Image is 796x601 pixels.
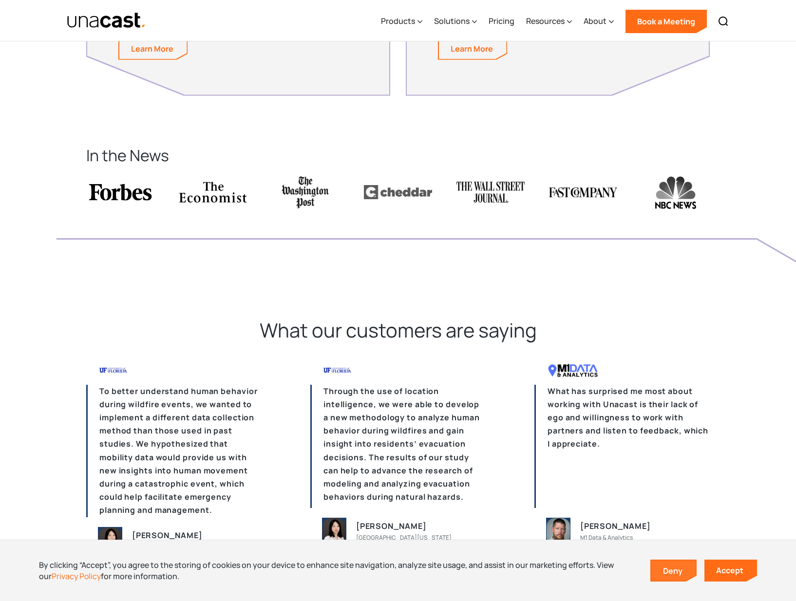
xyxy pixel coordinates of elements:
[549,176,617,209] img: FastCompany logo
[364,176,432,209] img: Cheddar logo
[547,518,570,545] img: person image
[534,385,710,508] p: What has surprised me most about working with Unacast is their lack of ego and willingness to wor...
[356,533,452,543] div: [GEOGRAPHIC_DATA][US_STATE]
[651,561,696,581] a: Deny
[52,571,101,582] a: Privacy Policy
[718,16,729,27] img: Search icon
[132,529,202,542] div: [PERSON_NAME]
[580,533,633,543] div: M1 Data & Analytics
[323,362,390,378] img: company logo
[526,1,572,41] div: Resources
[86,385,262,517] p: To better understand human behavior during wildfire events, we wanted to implement a different da...
[39,560,636,582] div: By clicking “Accept”, you agree to the storing of cookies on your device to enhance site navigati...
[434,15,470,27] div: Solutions
[310,385,486,508] p: Through the use of location intelligence, we were able to develop a new methodology to analyze hu...
[67,12,146,29] img: Unacast text logo
[580,520,650,533] div: [PERSON_NAME]
[642,176,710,209] img: NBC News
[86,176,154,209] img: Forbes logo
[584,15,606,27] div: About
[625,10,707,33] a: Book a Meeting
[381,1,422,41] div: Products
[439,38,507,59] a: Learn more about our privacy
[381,15,415,27] div: Products
[434,1,477,41] div: Solutions
[98,527,122,554] img: person image
[179,176,247,209] img: The Economist logo
[456,176,525,209] img: WSJ logo
[86,145,710,166] h2: In the News
[584,1,614,41] div: About
[86,318,710,343] h2: What our customers are saying
[99,362,166,378] img: company logo
[489,1,514,41] a: Pricing
[119,38,187,59] a: Learn more about our methodology
[356,520,426,533] div: [PERSON_NAME]
[704,560,757,582] a: Accept
[67,12,146,29] a: home
[322,518,346,545] img: person image
[548,362,614,378] img: company logo
[526,15,565,27] div: Resources
[271,176,340,209] img: Reuters logo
